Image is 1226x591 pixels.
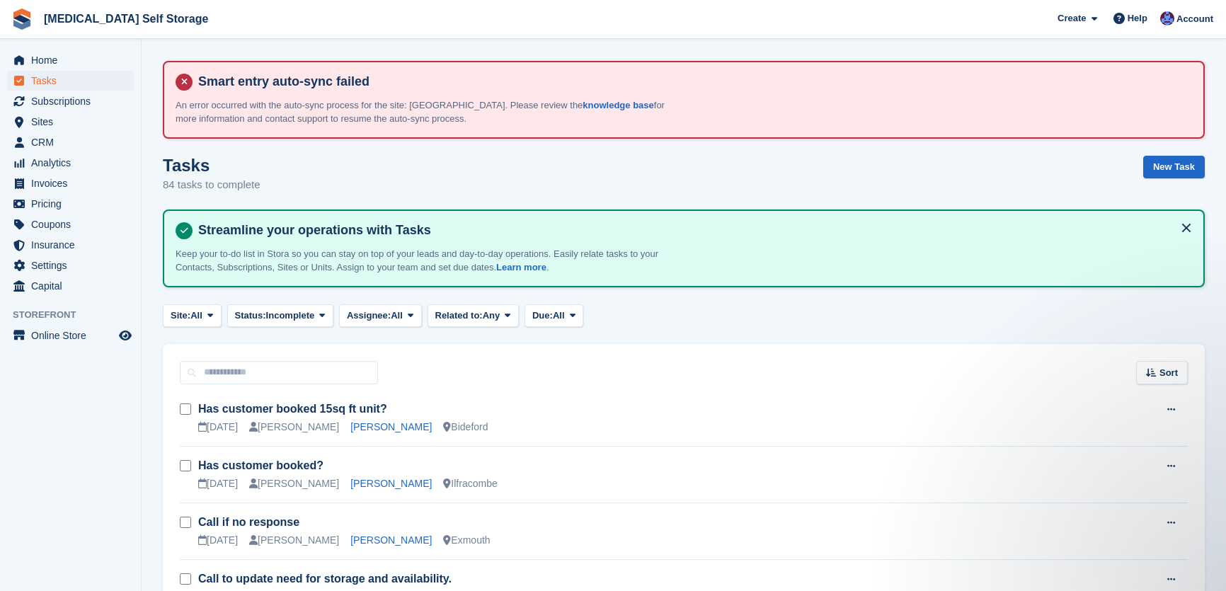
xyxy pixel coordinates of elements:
[583,100,653,110] a: knowledge base
[553,309,565,323] span: All
[532,309,553,323] span: Due:
[38,7,214,30] a: [MEDICAL_DATA] Self Storage
[163,177,260,193] p: 84 tasks to complete
[198,533,238,548] div: [DATE]
[7,71,134,91] a: menu
[31,214,116,234] span: Coupons
[525,304,583,328] button: Due: All
[198,476,238,491] div: [DATE]
[7,326,134,345] a: menu
[1128,11,1147,25] span: Help
[31,71,116,91] span: Tasks
[193,74,1192,90] h4: Smart entry auto-sync failed
[7,132,134,152] a: menu
[7,173,134,193] a: menu
[31,112,116,132] span: Sites
[31,235,116,255] span: Insurance
[193,222,1192,239] h4: Streamline your operations with Tasks
[443,420,488,435] div: Bideford
[1058,11,1086,25] span: Create
[443,533,490,548] div: Exmouth
[350,478,432,489] a: [PERSON_NAME]
[31,50,116,70] span: Home
[235,309,266,323] span: Status:
[176,98,671,126] p: An error occurred with the auto-sync process for the site: [GEOGRAPHIC_DATA]. Please review the f...
[428,304,519,328] button: Related to: Any
[350,534,432,546] a: [PERSON_NAME]
[1176,12,1213,26] span: Account
[7,50,134,70] a: menu
[31,326,116,345] span: Online Store
[190,309,202,323] span: All
[176,247,671,275] p: Keep your to-do list in Stora so you can stay on top of your leads and day-to-day operations. Eas...
[31,132,116,152] span: CRM
[11,8,33,30] img: stora-icon-8386f47178a22dfd0bd8f6a31ec36ba5ce8667c1dd55bd0f319d3a0aa187defe.svg
[171,309,190,323] span: Site:
[198,403,387,415] a: Has customer booked 15sq ft unit?
[347,309,391,323] span: Assignee:
[249,420,339,435] div: [PERSON_NAME]
[7,112,134,132] a: menu
[117,327,134,344] a: Preview store
[496,262,546,272] a: Learn more
[7,235,134,255] a: menu
[7,194,134,214] a: menu
[7,153,134,173] a: menu
[31,256,116,275] span: Settings
[198,459,323,471] a: Has customer booked?
[443,476,497,491] div: Ilfracombe
[31,276,116,296] span: Capital
[7,214,134,234] a: menu
[31,153,116,173] span: Analytics
[249,476,339,491] div: [PERSON_NAME]
[1159,366,1178,380] span: Sort
[391,309,403,323] span: All
[249,533,339,548] div: [PERSON_NAME]
[31,194,116,214] span: Pricing
[483,309,500,323] span: Any
[435,309,483,323] span: Related to:
[198,420,238,435] div: [DATE]
[1143,156,1205,179] a: New Task
[266,309,315,323] span: Incomplete
[163,156,260,175] h1: Tasks
[350,421,432,432] a: [PERSON_NAME]
[7,276,134,296] a: menu
[227,304,333,328] button: Status: Incomplete
[1160,11,1174,25] img: Helen Walker
[7,256,134,275] a: menu
[339,304,422,328] button: Assignee: All
[31,91,116,111] span: Subscriptions
[198,573,452,585] a: Call to update need for storage and availability.
[163,304,222,328] button: Site: All
[198,516,299,528] a: Call if no response
[7,91,134,111] a: menu
[31,173,116,193] span: Invoices
[13,308,141,322] span: Storefront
